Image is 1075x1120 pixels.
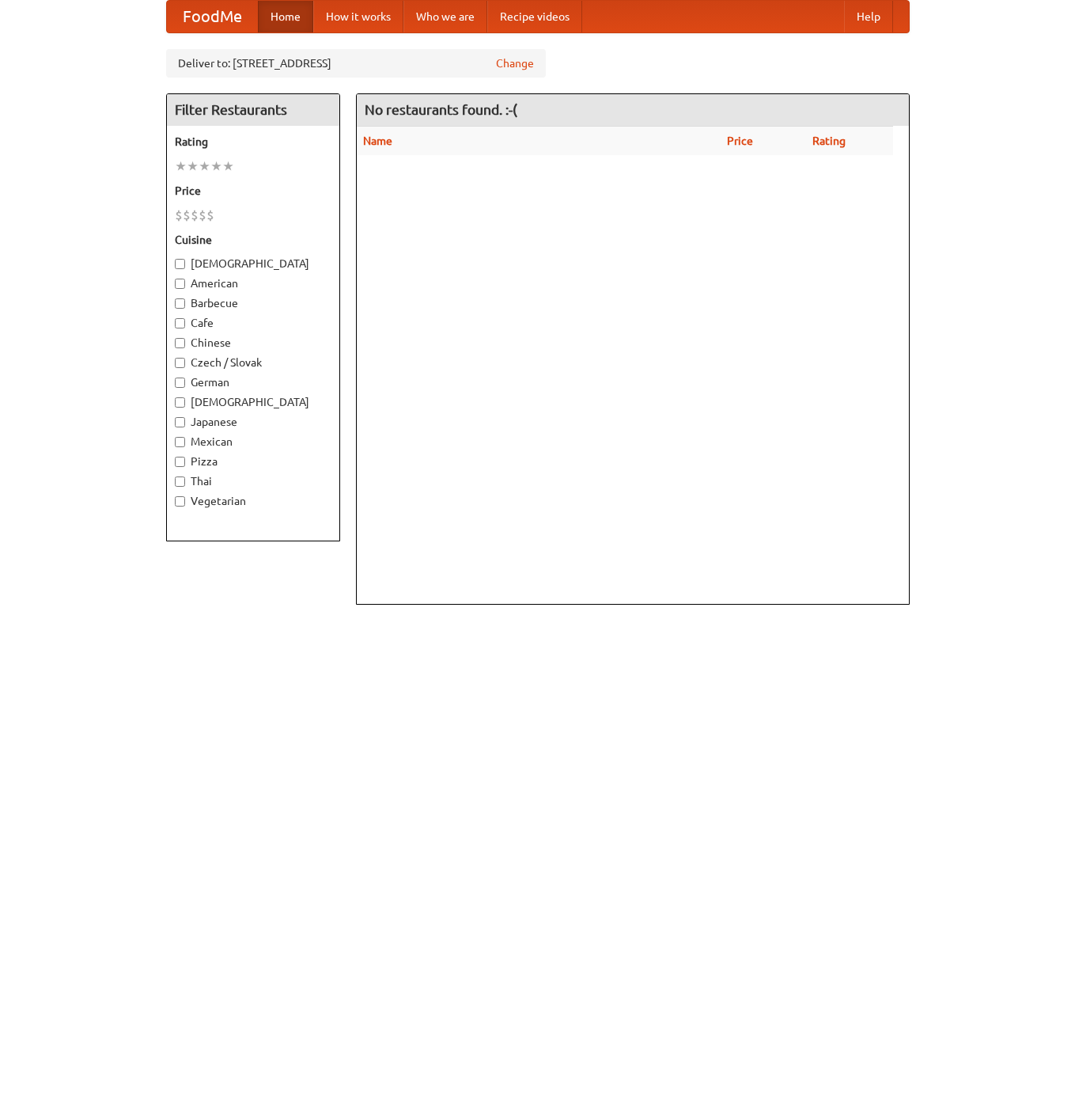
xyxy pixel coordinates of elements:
[175,417,185,427] input: Japanese
[175,315,331,331] label: Cafe
[175,358,185,368] input: Czech / Slovak
[166,49,546,78] div: Deliver to: [STREET_ADDRESS]
[175,232,331,248] h5: Cuisine
[403,1,487,32] a: Who we are
[313,1,403,32] a: How it works
[175,298,185,309] input: Barbecue
[199,158,210,175] li: ★
[175,338,185,348] input: Chinese
[175,496,185,507] input: Vegetarian
[175,134,331,150] h5: Rating
[175,476,185,487] input: Thai
[175,158,187,175] li: ★
[258,1,313,32] a: Home
[175,473,331,489] label: Thai
[183,207,191,224] li: $
[187,158,199,175] li: ★
[175,207,183,224] li: $
[175,457,185,467] input: Pizza
[365,102,517,117] ng-pluralize: No restaurants found. :-(
[222,158,234,175] li: ★
[175,318,185,328] input: Cafe
[175,259,185,269] input: [DEMOGRAPHIC_DATA]
[175,454,331,469] label: Pizza
[175,437,185,447] input: Mexican
[175,355,331,370] label: Czech / Slovak
[210,158,222,175] li: ★
[496,55,534,71] a: Change
[175,397,185,408] input: [DEMOGRAPHIC_DATA]
[363,135,392,147] a: Name
[199,207,206,224] li: $
[175,275,331,291] label: American
[727,135,753,147] a: Price
[844,1,893,32] a: Help
[175,256,331,271] label: [DEMOGRAPHIC_DATA]
[175,183,331,199] h5: Price
[175,378,185,388] input: German
[175,279,185,289] input: American
[167,1,258,32] a: FoodMe
[175,414,331,430] label: Japanese
[487,1,582,32] a: Recipe videos
[167,94,339,126] h4: Filter Restaurants
[175,335,331,351] label: Chinese
[175,394,331,410] label: [DEMOGRAPHIC_DATA]
[191,207,199,224] li: $
[175,434,331,450] label: Mexican
[175,295,331,311] label: Barbecue
[175,374,331,390] label: German
[812,135,846,147] a: Rating
[175,493,331,509] label: Vegetarian
[206,207,214,224] li: $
